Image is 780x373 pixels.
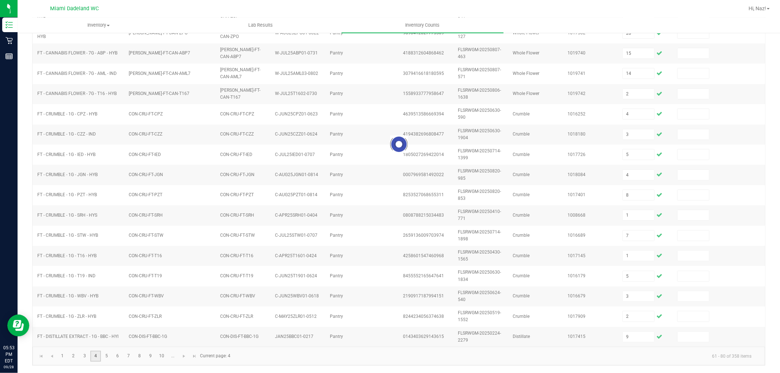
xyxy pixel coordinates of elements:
[396,22,450,28] span: Inventory Counts
[180,18,342,33] a: Lab Results
[145,351,156,362] a: Page 9
[46,351,57,362] a: Go to the previous page
[38,353,44,359] span: Go to the first page
[7,315,29,336] iframe: Resource center
[18,18,180,33] a: Inventory
[123,351,134,362] a: Page 7
[5,53,13,60] inline-svg: Reports
[112,351,123,362] a: Page 6
[101,351,112,362] a: Page 5
[90,351,101,362] a: Page 4
[3,345,14,364] p: 05:53 PM EDT
[79,351,90,362] a: Page 3
[192,353,198,359] span: Go to the last page
[3,364,14,370] p: 09/28
[5,37,13,44] inline-svg: Retail
[68,351,79,362] a: Page 2
[238,22,283,28] span: Lab Results
[235,350,757,362] kendo-pager-info: 61 - 80 of 358 items
[57,351,68,362] a: Page 1
[167,351,178,362] a: Page 11
[342,18,504,33] a: Inventory Counts
[157,351,167,362] a: Page 10
[33,347,765,365] kendo-pager: Current page: 4
[189,351,200,362] a: Go to the last page
[749,5,766,11] span: Hi, Naz!
[49,353,55,359] span: Go to the previous page
[18,22,179,28] span: Inventory
[181,353,187,359] span: Go to the next page
[36,351,46,362] a: Go to the first page
[179,351,189,362] a: Go to the next page
[5,21,13,28] inline-svg: Inventory
[50,5,99,12] span: Miami Dadeland WC
[134,351,145,362] a: Page 8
